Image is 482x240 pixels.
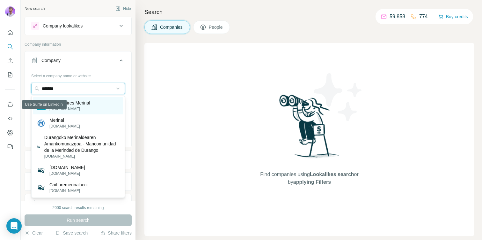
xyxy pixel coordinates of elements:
p: [DOMAIN_NAME] [49,171,85,176]
div: Company [41,57,61,64]
button: Use Surfe on LinkedIn [5,99,15,110]
button: Clear [25,230,43,236]
p: Laboratoires Merinal [49,100,90,106]
img: Avatar [5,6,15,17]
button: Buy credits [438,12,468,21]
p: 774 [419,13,428,20]
span: People [209,24,223,30]
img: Coiffuremerinalucci [37,183,46,192]
img: losmerinales.es [37,166,46,175]
p: Merinal [49,117,80,123]
img: Surfe Illustration - Woman searching with binoculars [276,93,343,164]
button: Search [5,41,15,52]
h4: Search [144,8,474,17]
button: Hide [111,4,135,13]
span: Lookalikes search [310,172,354,177]
p: [DOMAIN_NAME] [44,153,120,159]
span: Find companies using or by [258,171,360,186]
img: Durangoko Merinaldearen Amankomunazgoa - Mancomunidad de la Merindad de Durango [37,145,40,149]
div: New search [25,6,45,12]
div: Open Intercom Messenger [6,218,22,234]
span: applying Filters [293,179,331,185]
img: Surfe Illustration - Stars [310,68,367,126]
img: Laboratoires Merinal [37,101,46,110]
div: Company lookalikes [43,23,83,29]
div: Select a company name or website [31,71,125,79]
button: Industry [25,152,131,167]
button: Quick start [5,27,15,38]
p: 59,858 [390,13,405,20]
p: Company information [25,42,132,47]
p: [DOMAIN_NAME] [49,164,85,171]
p: Coiffuremerinalucci [49,182,88,188]
button: Share filters [100,230,132,236]
div: 2000 search results remaining [53,205,104,211]
p: [DOMAIN_NAME] [49,106,90,112]
div: Annual revenue ($) [41,200,79,206]
span: Companies [160,24,183,30]
button: Annual revenue ($) [25,196,131,211]
button: My lists [5,69,15,81]
button: Dashboard [5,127,15,138]
button: Enrich CSV [5,55,15,66]
button: Company lookalikes [25,18,131,34]
button: Feedback [5,141,15,152]
p: Durangoko Merinaldearen Amankomunazgoa - Mancomunidad de la Merindad de Durango [44,134,120,153]
button: Save search [55,230,88,236]
button: HQ location [25,174,131,189]
p: [DOMAIN_NAME] [49,123,80,129]
img: Merinal [37,119,46,128]
p: [DOMAIN_NAME] [49,188,88,194]
button: Company [25,53,131,71]
button: Use Surfe API [5,113,15,124]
